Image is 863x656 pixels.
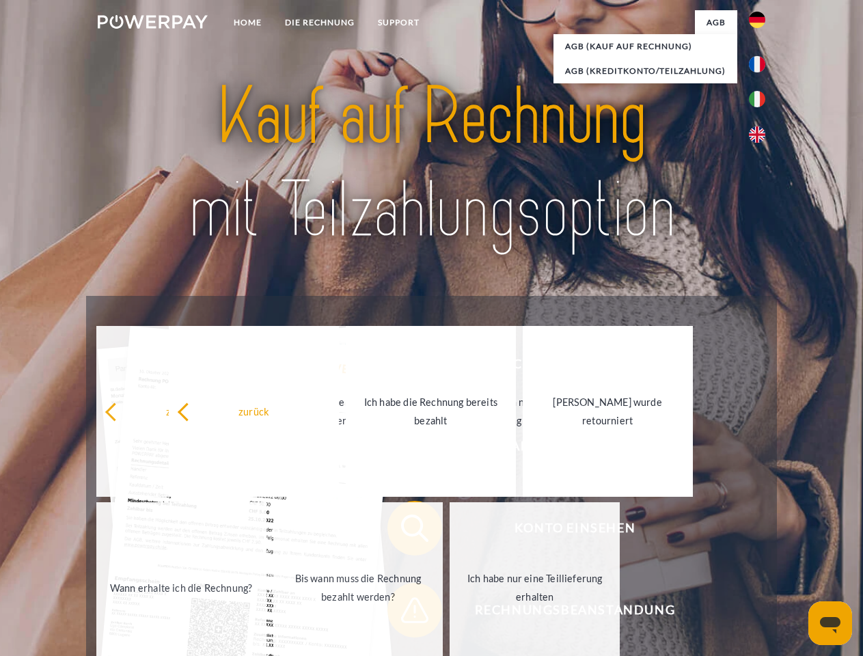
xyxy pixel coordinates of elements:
img: title-powerpay_de.svg [131,66,732,262]
div: [PERSON_NAME] wurde retourniert [531,393,685,430]
img: en [749,126,765,143]
img: logo-powerpay-white.svg [98,15,208,29]
img: de [749,12,765,28]
img: it [749,91,765,107]
div: Wann erhalte ich die Rechnung? [105,578,258,597]
img: fr [749,56,765,72]
iframe: Schaltfläche zum Öffnen des Messaging-Fensters [808,601,852,645]
div: Bis wann muss die Rechnung bezahlt werden? [282,569,435,606]
a: AGB (Kreditkonto/Teilzahlung) [553,59,737,83]
div: Ich habe die Rechnung bereits bezahlt [354,393,508,430]
a: agb [695,10,737,35]
a: DIE RECHNUNG [273,10,366,35]
a: Home [222,10,273,35]
div: Ich habe nur eine Teillieferung erhalten [458,569,612,606]
div: zurück [177,402,331,420]
a: AGB (Kauf auf Rechnung) [553,34,737,59]
a: SUPPORT [366,10,431,35]
div: zurück [105,402,258,420]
